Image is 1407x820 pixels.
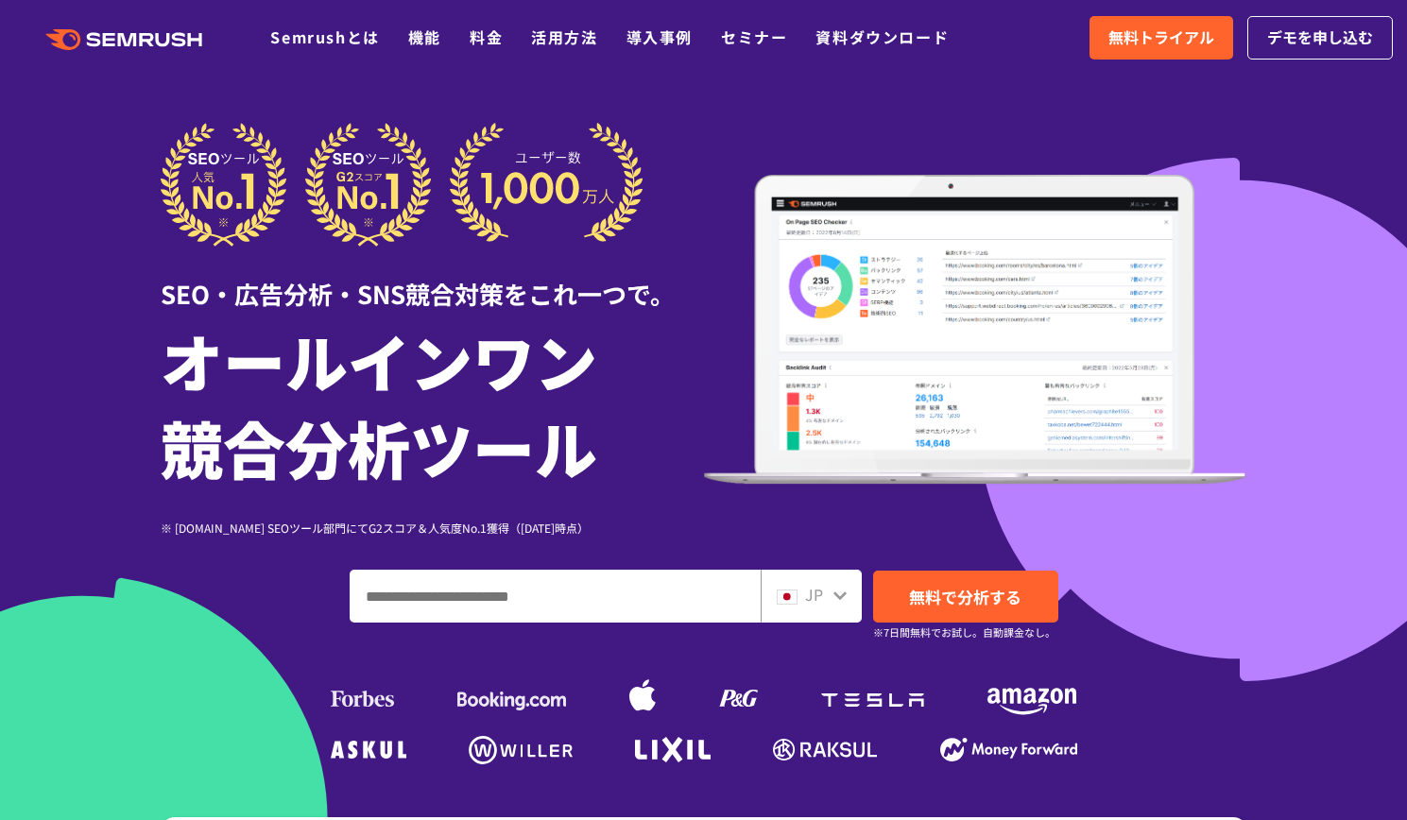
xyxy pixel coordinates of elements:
a: デモを申し込む [1247,16,1393,60]
a: 料金 [470,26,503,48]
a: 無料トライアル [1090,16,1233,60]
span: 無料で分析する [909,585,1021,608]
input: ドメイン、キーワードまたはURLを入力してください [351,571,760,622]
span: JP [805,583,823,606]
h1: オールインワン 競合分析ツール [161,316,704,490]
span: 無料トライアル [1108,26,1214,50]
small: ※7日間無料でお試し。自動課金なし。 [873,624,1055,641]
a: セミナー [721,26,787,48]
a: 機能 [408,26,441,48]
div: ※ [DOMAIN_NAME] SEOツール部門にてG2スコア＆人気度No.1獲得（[DATE]時点） [161,519,704,537]
div: SEO・広告分析・SNS競合対策をこれ一つで。 [161,247,704,312]
a: 導入事例 [626,26,693,48]
a: Semrushとは [270,26,379,48]
span: デモを申し込む [1267,26,1373,50]
a: 無料で分析する [873,571,1058,623]
a: 資料ダウンロード [815,26,949,48]
a: 活用方法 [531,26,597,48]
